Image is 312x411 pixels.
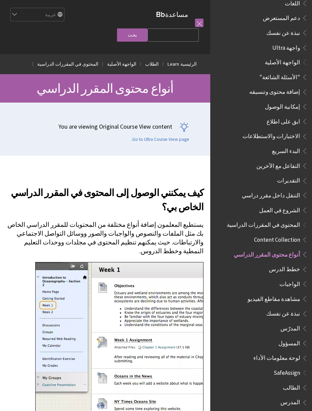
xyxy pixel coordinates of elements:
span: إضافة محتوى وتنسيقه [249,86,300,95]
span: الواجبات [279,278,300,287]
p: يستطيع المعلمون إضافة أنواع مختلفة من المحتويات للمقرر الدراسي الخاص بك مثل الملفات والنصوص والوا... [7,220,203,256]
span: التفاعل مع الآخرين [256,160,300,169]
span: البدء السريع [272,145,300,154]
span: نبذة عن نفسك [266,308,300,317]
a: الطلاب [145,60,159,68]
span: ابق على اطلاع [267,116,300,125]
span: Content Collection [254,234,300,243]
span: إمكانية الوصول [265,101,300,110]
span: المحتوى في المقررات الدراسية [227,219,300,229]
p: You are viewing Original Course View content [7,122,189,131]
a: Learn [168,60,179,68]
span: SafeAssign [274,367,300,376]
input: بحث [117,28,148,42]
a: مساعدةBb [156,10,188,19]
span: المسؤول [278,338,300,347]
span: الطالب [283,382,300,391]
span: التنقل داخل مقرر دراسي [242,190,300,199]
span: الاختبارات والاستطلاعات [242,131,300,140]
span: الواجهة الأصلية [265,57,300,66]
span: أنواع محتوى المقرر الدراسي [37,81,173,96]
span: نبذة عن نفسك [266,27,300,36]
select: Site Language Selector [10,8,64,22]
span: المدرّس [280,323,300,332]
span: واجهة Ultra [272,42,300,51]
span: أنواع محتوى المقرر الدراسي [234,249,300,258]
span: دعم المستعرض [263,12,300,21]
span: التقديرات [277,175,300,184]
a: المحتوى في المقررات الدراسية [37,60,98,68]
h2: كيف يمكنني الوصول إلى المحتوى في المقرر الدراسي الخاص بي؟ [7,177,203,214]
strong: Bb [156,10,165,19]
span: خطط الدرس [269,264,300,273]
a: الواجهة الأصلية [107,60,136,68]
span: لوحة معلومات الأداء [253,352,300,362]
span: مشاهدة مقاطع الفيديو [248,293,300,302]
a: الرئيسية [180,60,197,68]
span: "الأسئلة الشائعة" [259,71,300,81]
span: الشروع في العمل [259,204,300,214]
a: Go to Ultra Course View page. [131,136,189,143]
span: المدرس [280,397,300,406]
